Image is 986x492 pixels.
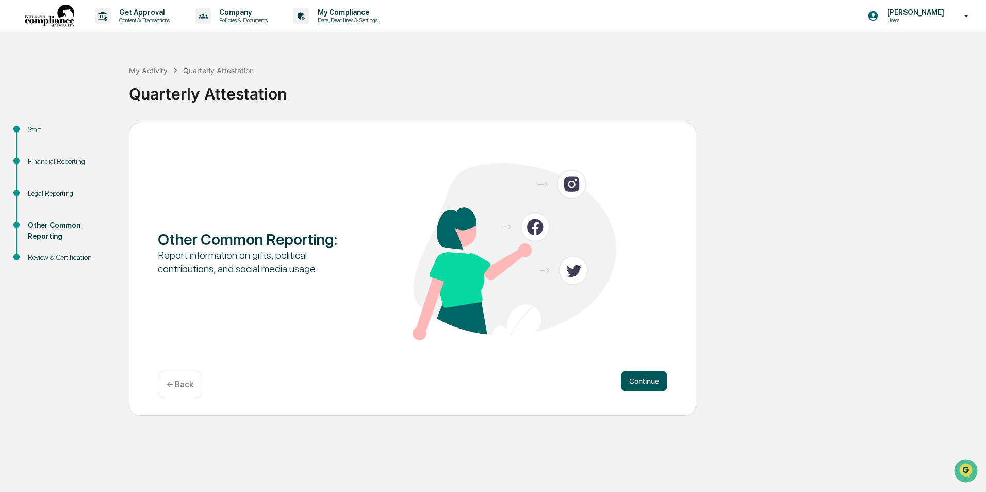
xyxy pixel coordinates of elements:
[211,8,273,17] p: Company
[158,230,361,249] div: Other Common Reporting :
[309,8,383,17] p: My Compliance
[10,131,19,139] div: 🖐️
[21,150,65,160] span: Data Lookup
[158,249,361,275] div: Report information on gifts, political contributions, and social media usage.
[28,124,112,135] div: Start
[211,17,273,24] p: Policies & Documents
[85,130,128,140] span: Attestations
[21,130,67,140] span: Preclearance
[35,79,169,89] div: Start new chat
[35,89,130,97] div: We're available if you need us!
[953,458,981,486] iframe: Open customer support
[879,17,949,24] p: Users
[10,79,29,97] img: 1746055101610-c473b297-6a78-478c-a979-82029cc54cd1
[10,22,188,38] p: How can we help?
[175,82,188,94] button: Start new chat
[75,131,83,139] div: 🗄️
[73,174,125,183] a: Powered byPylon
[28,188,112,199] div: Legal Reporting
[183,66,254,75] div: Quarterly Attestation
[621,371,667,391] button: Continue
[6,126,71,144] a: 🖐️Preclearance
[28,156,112,167] div: Financial Reporting
[111,8,175,17] p: Get Approval
[25,5,74,28] img: logo
[879,8,949,17] p: [PERSON_NAME]
[309,17,383,24] p: Data, Deadlines & Settings
[28,252,112,263] div: Review & Certification
[111,17,175,24] p: Content & Transactions
[103,175,125,183] span: Pylon
[71,126,132,144] a: 🗄️Attestations
[129,66,168,75] div: My Activity
[6,145,69,164] a: 🔎Data Lookup
[10,151,19,159] div: 🔎
[129,76,981,103] div: Quarterly Attestation
[413,163,616,340] img: Other Common Reporting
[28,220,112,242] div: Other Common Reporting
[167,380,193,389] p: ← Back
